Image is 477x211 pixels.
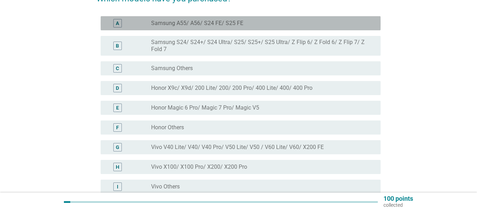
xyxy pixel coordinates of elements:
[151,124,184,131] label: Honor Others
[151,144,324,151] label: Vivo V40 Lite/ V40/ V40 Pro/ V50 Lite/ V50 / V60 Lite/ V60/ X200 FE
[383,202,413,208] p: collected
[151,183,180,190] label: Vivo Others
[116,163,119,171] div: H
[116,42,119,50] div: B
[151,104,259,111] label: Honor Magic 6 Pro/ Magic 7 Pro/ Magic V5
[151,39,369,53] label: Samsung S24/ S24+/ S24 Ultra/ S25/ S25+/ S25 Ultra/ Z Flip 6/ Z Fold 6/ Z Flip 7/ Z Fold 7
[116,104,119,112] div: E
[116,20,119,27] div: A
[383,196,413,202] p: 100 points
[151,163,247,170] label: Vivo X100/ X100 Pro/ X200/ X200 Pro
[116,85,119,92] div: D
[116,144,119,151] div: G
[151,65,193,72] label: Samsung Others
[117,183,118,191] div: I
[151,85,312,92] label: Honor X9c/ X9d/ 200 Lite/ 200/ 200 Pro/ 400 Lite/ 400/ 400 Pro
[116,65,119,72] div: C
[151,20,243,27] label: Samsung A55/ A56/ S24 FE/ S25 FE
[116,124,119,131] div: F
